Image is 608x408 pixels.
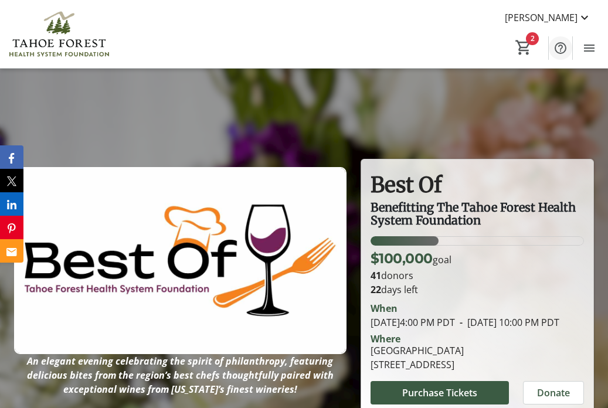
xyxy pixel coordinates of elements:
span: [DATE] 4:00 PM PDT [371,316,455,329]
button: Purchase Tickets [371,381,509,404]
button: Help [549,36,572,60]
div: Where [371,334,400,344]
button: Menu [578,36,601,60]
span: [DATE] 10:00 PM PDT [455,316,559,329]
button: Cart [513,37,534,58]
span: Benefitting The Tahoe Forest Health System Foundation [371,200,579,227]
p: goal [371,248,451,268]
button: [PERSON_NAME] [495,8,601,27]
img: Tahoe Forest Health System Foundation's Logo [7,5,111,63]
p: donors [371,268,584,283]
span: $100,000 [371,250,433,267]
div: [STREET_ADDRESS] [371,358,464,372]
span: Donate [537,386,570,400]
span: Purchase Tickets [402,386,477,400]
p: days left [371,283,584,297]
div: [GEOGRAPHIC_DATA] [371,344,464,358]
img: Campaign CTA Media Photo [14,167,347,354]
strong: Best Of [371,172,442,198]
span: - [455,316,467,329]
b: 41 [371,269,381,282]
div: When [371,301,398,315]
em: An elegant evening celebrating the spirit of philanthropy, featuring delicious bites from the reg... [27,355,334,396]
span: [PERSON_NAME] [505,11,578,25]
span: 22 [371,283,381,296]
button: Donate [523,381,584,404]
div: 31.84309% of fundraising goal reached [371,236,584,246]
